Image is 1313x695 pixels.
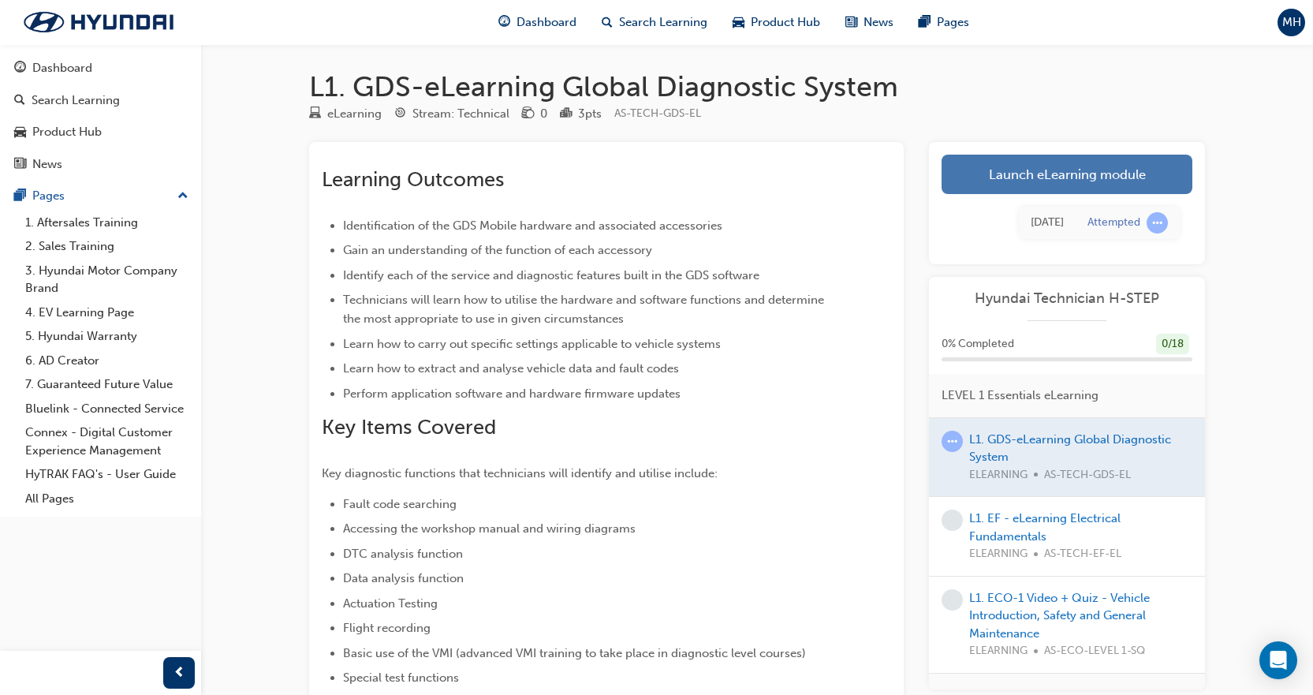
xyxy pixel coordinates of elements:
[394,107,406,121] span: target-icon
[1044,642,1145,660] span: AS-ECO-LEVEL 1-SQ
[942,290,1192,308] a: Hyundai Technician H-STEP
[32,59,92,77] div: Dashboard
[177,186,188,207] span: up-icon
[1031,214,1064,232] div: Tue Sep 30 2025 11:29:50 GMT+1000 (Australian Eastern Standard Time)
[343,268,759,282] span: Identify each of the service and diagnostic features built in the GDS software
[394,104,509,124] div: Stream
[322,466,718,480] span: Key diagnostic functions that technicians will identify and utilise include:
[560,107,572,121] span: podium-icon
[19,372,195,397] a: 7. Guaranteed Future Value
[1259,641,1297,679] div: Open Intercom Messenger
[19,462,195,487] a: HyTRAK FAQ's - User Guide
[751,13,820,32] span: Product Hub
[14,94,25,108] span: search-icon
[522,107,534,121] span: money-icon
[969,591,1150,641] a: L1. ECO-1 Video + Quiz - Vehicle Introduction, Safety and General Maintenance
[14,158,26,172] span: news-icon
[942,510,963,531] span: learningRecordVerb_NONE-icon
[343,337,721,351] span: Learn how to carry out specific settings applicable to vehicle systems
[6,54,195,83] a: Dashboard
[14,62,26,76] span: guage-icon
[343,646,806,660] span: Basic use of the VMI (advanced VMI training to take place in diagnostic level courses)
[1044,545,1121,563] span: AS-TECH-EF-EL
[1282,13,1301,32] span: MH
[343,521,636,536] span: Accessing the workshop manual and wiring diagrams
[942,155,1192,194] a: Launch eLearning module
[14,189,26,204] span: pages-icon
[343,547,463,561] span: DTC analysis function
[614,106,701,120] span: Learning resource code
[19,211,195,235] a: 1. Aftersales Training
[19,349,195,373] a: 6. AD Creator
[942,335,1014,353] span: 0 % Completed
[1278,9,1305,36] button: MH
[498,13,510,32] span: guage-icon
[619,13,707,32] span: Search Learning
[486,6,589,39] a: guage-iconDashboard
[6,181,195,211] button: Pages
[19,324,195,349] a: 5. Hyundai Warranty
[720,6,833,39] a: car-iconProduct Hub
[937,13,969,32] span: Pages
[343,219,722,233] span: Identification of the GDS Mobile hardware and associated accessories
[412,105,509,123] div: Stream: Technical
[343,621,431,635] span: Flight recording
[578,105,602,123] div: 3 pts
[969,511,1121,544] a: L1. EF - eLearning Electrical Fundamentals
[32,123,102,141] div: Product Hub
[32,155,62,174] div: News
[322,415,496,439] span: Key Items Covered
[919,13,931,32] span: pages-icon
[19,234,195,259] a: 2. Sales Training
[1087,215,1140,230] div: Attempted
[845,13,857,32] span: news-icon
[32,187,65,205] div: Pages
[343,571,464,585] span: Data analysis function
[6,150,195,179] a: News
[343,497,457,511] span: Fault code searching
[19,301,195,325] a: 4. EV Learning Page
[6,118,195,147] a: Product Hub
[343,671,459,685] span: Special test functions
[322,167,504,192] span: Learning Outcomes
[19,397,195,421] a: Bluelink - Connected Service
[969,545,1028,563] span: ELEARNING
[309,104,382,124] div: Type
[309,69,1205,104] h1: L1. GDS-eLearning Global Diagnostic System
[173,663,185,683] span: prev-icon
[733,13,744,32] span: car-icon
[1147,212,1168,234] span: learningRecordVerb_ATTEMPT-icon
[906,6,982,39] a: pages-iconPages
[327,105,382,123] div: eLearning
[540,105,547,123] div: 0
[560,104,602,124] div: Points
[833,6,906,39] a: news-iconNews
[864,13,893,32] span: News
[602,13,613,32] span: search-icon
[8,6,189,39] img: Trak
[942,431,963,452] span: learningRecordVerb_ATTEMPT-icon
[343,596,438,611] span: Actuation Testing
[343,387,681,401] span: Perform application software and hardware firmware updates
[6,86,195,115] a: Search Learning
[19,420,195,462] a: Connex - Digital Customer Experience Management
[942,589,963,611] span: learningRecordVerb_NONE-icon
[19,259,195,301] a: 3. Hyundai Motor Company Brand
[32,92,120,110] div: Search Learning
[522,104,547,124] div: Price
[1156,334,1189,355] div: 0 / 18
[6,50,195,181] button: DashboardSearch LearningProduct HubNews
[343,293,827,326] span: Technicians will learn how to utilise the hardware and software functions and determine the most ...
[589,6,720,39] a: search-iconSearch Learning
[343,361,679,376] span: Learn how to extract and analyse vehicle data and fault codes
[343,243,652,257] span: Gain an understanding of the function of each accessory
[19,487,195,511] a: All Pages
[14,125,26,140] span: car-icon
[309,107,321,121] span: learningResourceType_ELEARNING-icon
[942,387,1099,405] span: LEVEL 1 Essentials eLearning
[969,642,1028,660] span: ELEARNING
[517,13,576,32] span: Dashboard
